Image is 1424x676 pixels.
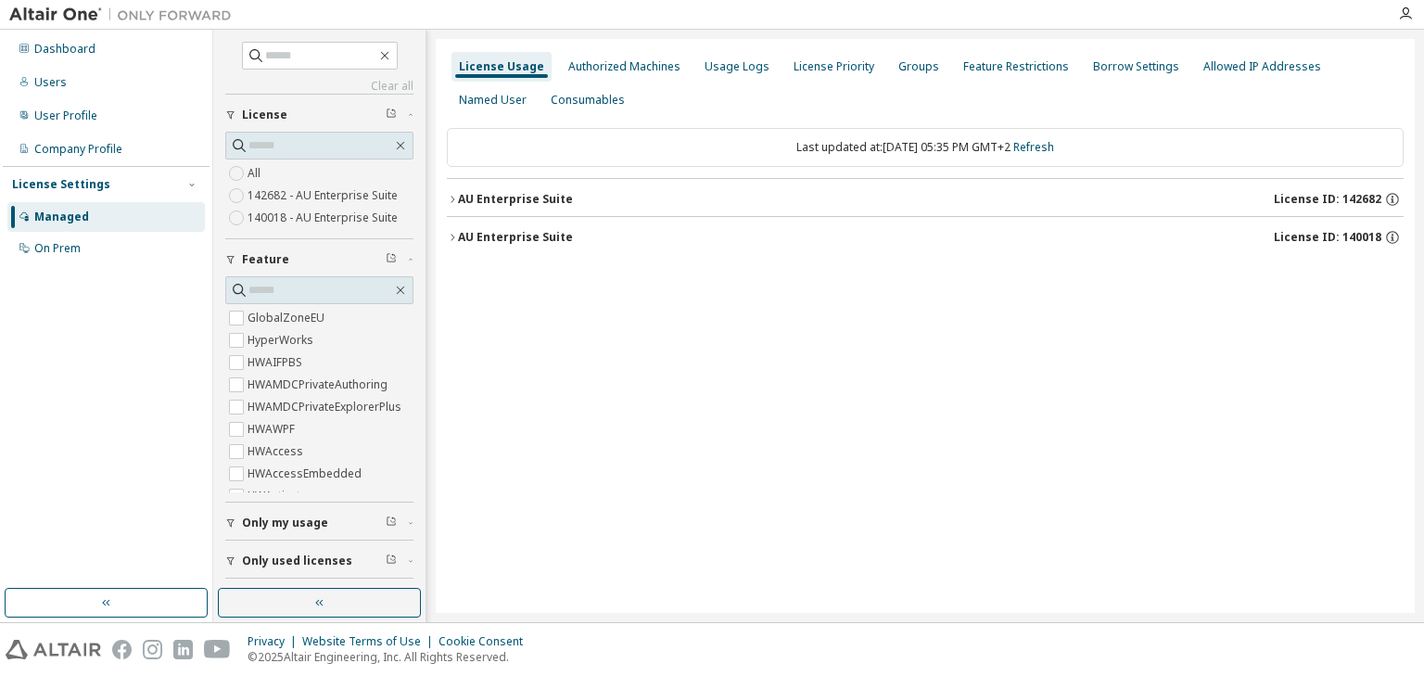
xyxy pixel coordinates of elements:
label: HWAMDCPrivateExplorerPlus [248,396,405,418]
label: All [248,162,264,185]
span: Feature [242,252,289,267]
span: Collapse on share string [242,584,386,614]
div: Authorized Machines [568,59,680,74]
label: HWActivate [248,485,311,507]
div: Feature Restrictions [963,59,1069,74]
div: License Usage [459,59,544,74]
div: Company Profile [34,142,122,157]
img: Altair One [9,6,241,24]
a: Refresh [1013,139,1054,155]
div: User Profile [34,108,97,123]
div: AU Enterprise Suite [458,192,573,207]
div: Allowed IP Addresses [1203,59,1321,74]
div: License Priority [794,59,874,74]
span: Clear filter [386,554,397,568]
label: 142682 - AU Enterprise Suite [248,185,401,207]
div: Managed [34,210,89,224]
a: Clear all [225,79,413,94]
label: HWAccessEmbedded [248,463,365,485]
div: On Prem [34,241,81,256]
img: altair_logo.svg [6,640,101,659]
span: Clear filter [386,108,397,122]
label: HyperWorks [248,329,317,351]
label: 140018 - AU Enterprise Suite [248,207,401,229]
div: Usage Logs [705,59,769,74]
div: Last updated at: [DATE] 05:35 PM GMT+2 [447,128,1404,167]
p: © 2025 Altair Engineering, Inc. All Rights Reserved. [248,649,534,665]
div: Groups [898,59,939,74]
div: Borrow Settings [1093,59,1179,74]
div: AU Enterprise Suite [458,230,573,245]
img: facebook.svg [112,640,132,659]
button: AU Enterprise SuiteLicense ID: 142682 [447,179,1404,220]
span: License ID: 140018 [1274,230,1381,245]
span: Clear filter [386,516,397,530]
button: AU Enterprise SuiteLicense ID: 140018 [447,217,1404,258]
span: Clear filter [386,252,397,267]
div: Users [34,75,67,90]
div: Privacy [248,634,302,649]
div: Website Terms of Use [302,634,439,649]
div: License Settings [12,177,110,192]
button: License [225,95,413,135]
span: Only used licenses [242,554,352,568]
span: License ID: 142682 [1274,192,1381,207]
label: GlobalZoneEU [248,307,328,329]
div: Consumables [551,93,625,108]
button: Only my usage [225,503,413,543]
button: Feature [225,239,413,280]
label: HWAccess [248,440,307,463]
label: HWAWPF [248,418,299,440]
span: Only my usage [242,516,328,530]
img: instagram.svg [143,640,162,659]
div: Named User [459,93,527,108]
img: linkedin.svg [173,640,193,659]
label: HWAMDCPrivateAuthoring [248,374,391,396]
div: Dashboard [34,42,95,57]
label: HWAIFPBS [248,351,306,374]
img: youtube.svg [204,640,231,659]
span: License [242,108,287,122]
div: Cookie Consent [439,634,534,649]
button: Only used licenses [225,541,413,581]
